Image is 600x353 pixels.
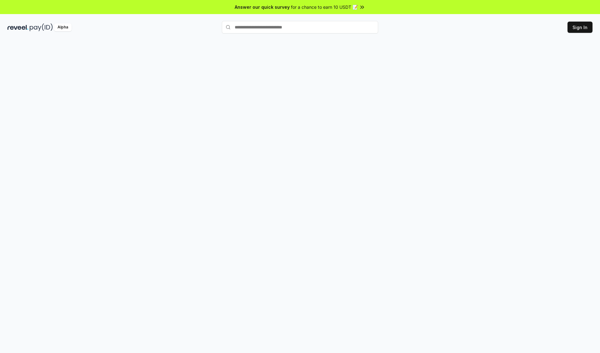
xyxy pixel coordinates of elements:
img: reveel_dark [7,23,28,31]
div: Alpha [54,23,72,31]
img: pay_id [30,23,53,31]
span: Answer our quick survey [235,4,290,10]
span: for a chance to earn 10 USDT 📝 [291,4,358,10]
button: Sign In [567,22,592,33]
